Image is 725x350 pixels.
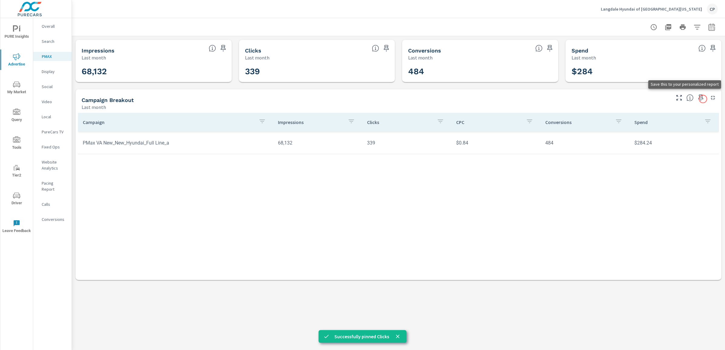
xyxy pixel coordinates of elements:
[82,47,114,54] h5: Impressions
[698,45,706,52] span: The amount of money spent on advertising during the period.
[278,119,343,125] p: Impressions
[572,66,716,77] h3: $284
[42,180,67,192] p: Pacing Report
[82,103,106,111] p: Last month
[372,45,379,52] span: The number of times an ad was clicked by a consumer.
[456,119,521,125] p: CPC
[535,45,543,52] span: Total Conversions include Actions, Leads and Unmapped.
[42,53,67,59] p: PMAX
[707,4,718,14] div: CP
[572,54,596,61] p: Last month
[2,81,31,96] span: My Market
[33,22,72,31] div: Overall
[630,135,719,151] td: $284.24
[408,54,433,61] p: Last month
[33,157,72,173] div: Website Analytics
[218,43,228,53] span: Save this to your personalized report
[708,93,718,103] button: Minimize Widget
[601,6,702,12] p: Langdale Hyundai of [GEOGRAPHIC_DATA][US_STATE]
[83,119,254,125] p: Campaign
[362,135,451,151] td: 339
[394,332,402,340] button: close
[42,144,67,150] p: Fixed Ops
[33,200,72,209] div: Calls
[42,129,67,135] p: PureCars TV
[2,53,31,68] span: Advertise
[42,114,67,120] p: Local
[33,52,72,61] div: PMAX
[691,21,703,33] button: Apply Filters
[2,136,31,151] span: Tools
[540,135,630,151] td: 484
[2,220,31,234] span: Leave Feedback
[2,164,31,179] span: Tier2
[674,93,684,103] button: Make Fullscreen
[33,112,72,121] div: Local
[2,25,31,40] span: PURE Insights
[451,135,540,151] td: $0.84
[0,18,33,240] div: nav menu
[33,67,72,76] div: Display
[662,21,674,33] button: "Export Report to PDF"
[634,119,699,125] p: Spend
[708,43,718,53] span: Save this to your personalized report
[334,333,389,340] p: Successfully pinned Clicks
[82,97,134,103] h5: Campaign Breakout
[33,215,72,224] div: Conversions
[367,119,432,125] p: Clicks
[677,21,689,33] button: Print Report
[82,54,106,61] p: Last month
[2,109,31,123] span: Query
[706,21,718,33] button: Select Date Range
[78,135,273,151] td: PMax VA New_New_Hyundai_Full Line_a
[572,47,588,54] h5: Spend
[42,68,67,75] p: Display
[245,47,261,54] h5: Clicks
[545,119,610,125] p: Conversions
[42,201,67,207] p: Calls
[33,37,72,46] div: Search
[42,84,67,90] p: Social
[245,54,269,61] p: Last month
[209,45,216,52] span: The number of times an ad was shown on your behalf.
[42,216,67,222] p: Conversions
[42,159,67,171] p: Website Analytics
[42,38,67,44] p: Search
[2,192,31,207] span: Driver
[42,99,67,105] p: Video
[686,94,694,101] span: This is a summary of PMAX performance results by campaign. Each column can be sorted.
[382,43,391,53] span: Save this to your personalized report
[33,82,72,91] div: Social
[82,66,226,77] h3: 68,132
[245,66,389,77] h3: 339
[33,142,72,151] div: Fixed Ops
[273,135,362,151] td: 68,132
[33,179,72,194] div: Pacing Report
[42,23,67,29] p: Overall
[33,127,72,136] div: PureCars TV
[408,66,552,77] h3: 484
[545,43,555,53] span: Save this to your personalized report
[33,97,72,106] div: Video
[408,47,441,54] h5: Conversions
